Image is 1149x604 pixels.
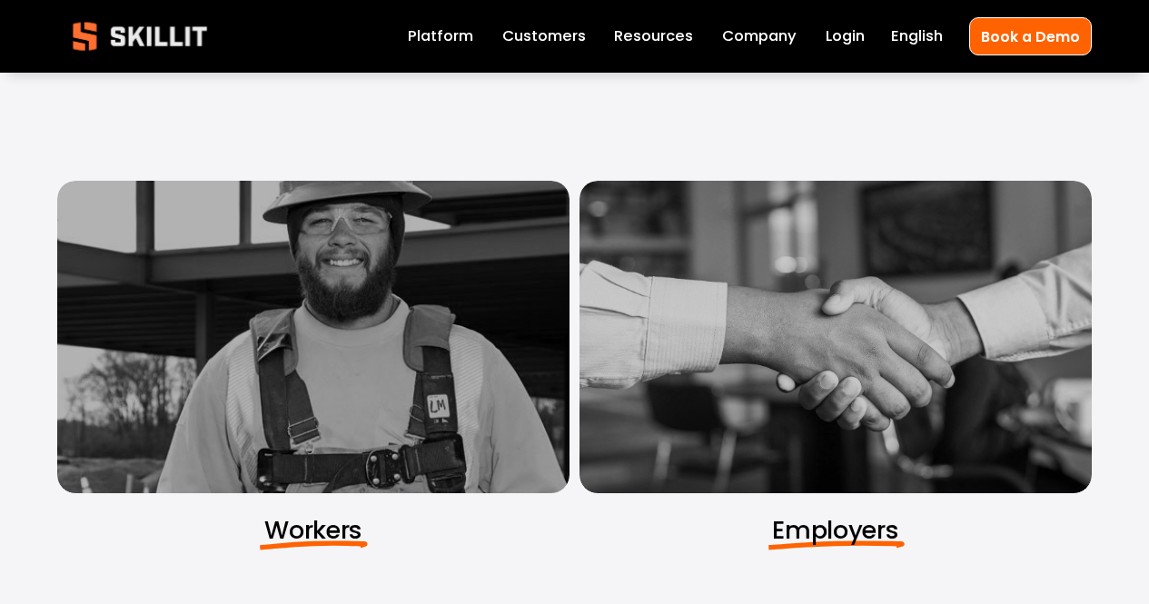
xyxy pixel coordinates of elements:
[772,512,899,548] span: Employers
[502,24,586,49] a: Customers
[57,9,223,64] img: Skillit
[614,24,693,49] a: folder dropdown
[264,512,362,548] span: Workers
[826,24,865,49] a: Login
[891,24,943,49] div: language picker
[969,17,1092,54] a: Book a Demo
[614,25,693,48] span: Resources
[891,25,943,48] span: English
[408,24,473,49] a: Platform
[722,24,797,49] a: Company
